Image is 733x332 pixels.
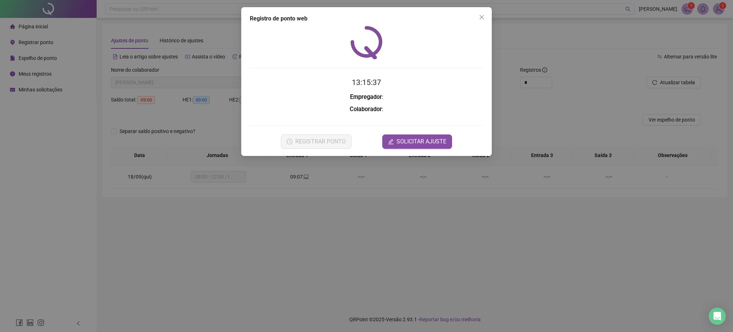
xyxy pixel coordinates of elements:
[350,94,382,100] strong: Empregador
[382,134,452,149] button: editSOLICITAR AJUSTE
[476,11,487,23] button: Close
[281,134,351,149] button: REGISTRAR PONTO
[352,78,381,87] time: 13:15:37
[388,139,394,144] span: edit
[479,14,485,20] span: close
[350,106,382,113] strong: Colaborador
[709,308,726,325] div: Open Intercom Messenger
[250,14,483,23] div: Registro de ponto web
[250,93,483,102] h3: :
[350,26,383,59] img: QRPoint
[250,105,483,114] h3: :
[397,137,446,146] span: SOLICITAR AJUSTE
